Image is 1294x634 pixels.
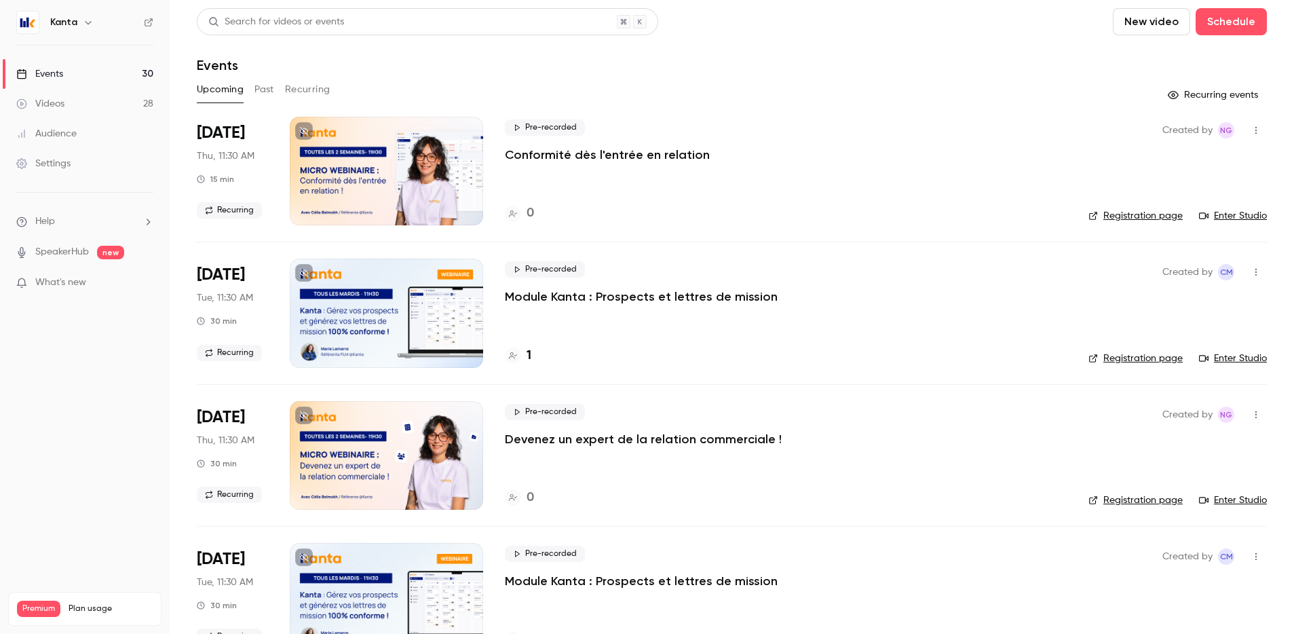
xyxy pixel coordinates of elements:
li: help-dropdown-opener [16,215,153,229]
span: Premium [17,601,60,617]
div: Settings [16,157,71,170]
span: Recurring [197,487,262,503]
span: Created by [1162,122,1213,138]
span: Created by [1162,407,1213,423]
div: 30 min [197,316,237,327]
span: Nicolas Guitard [1218,407,1234,423]
button: New video [1113,8,1190,35]
button: Upcoming [197,79,244,100]
a: Module Kanta : Prospects et lettres de mission [505,288,778,305]
div: 30 min [197,458,237,469]
a: Devenez un expert de la relation commerciale ! [505,431,782,447]
a: Enter Studio [1199,352,1267,365]
span: Created by [1162,264,1213,280]
span: Pre-recorded [505,404,585,420]
h4: 1 [527,347,531,365]
span: [DATE] [197,407,245,428]
span: CM [1220,548,1233,565]
span: Plan usage [69,603,153,614]
div: 30 min [197,600,237,611]
h6: Kanta [50,16,77,29]
span: Help [35,215,55,229]
iframe: Noticeable Trigger [137,277,153,289]
h4: 0 [527,489,534,507]
button: Recurring events [1162,84,1267,106]
span: Recurring [197,202,262,219]
span: Thu, 11:30 AM [197,434,254,447]
span: Charlotte MARTEL [1218,264,1234,280]
h4: 0 [527,204,534,223]
button: Past [254,79,274,100]
span: Created by [1162,548,1213,565]
a: SpeakerHub [35,245,89,259]
div: 15 min [197,174,234,185]
a: 0 [505,204,534,223]
span: Pre-recorded [505,546,585,562]
a: Enter Studio [1199,493,1267,507]
a: 1 [505,347,531,365]
div: Sep 9 Tue, 11:30 AM (Europe/Paris) [197,259,268,367]
img: Kanta [17,12,39,33]
a: 0 [505,489,534,507]
button: Recurring [285,79,330,100]
button: Schedule [1196,8,1267,35]
a: Registration page [1088,352,1183,365]
div: Sep 4 Thu, 11:30 AM (Europe/Paris) [197,117,268,225]
span: [DATE] [197,264,245,286]
span: Recurring [197,345,262,361]
span: [DATE] [197,548,245,570]
span: Charlotte MARTEL [1218,548,1234,565]
span: Tue, 11:30 AM [197,576,253,589]
div: Audience [16,127,77,141]
a: Conformité dès l'entrée en relation [505,147,710,163]
span: [DATE] [197,122,245,144]
span: Thu, 11:30 AM [197,149,254,163]
span: CM [1220,264,1233,280]
a: Registration page [1088,493,1183,507]
span: new [97,246,124,259]
span: NG [1220,122,1232,138]
span: Pre-recorded [505,261,585,278]
a: Registration page [1088,209,1183,223]
span: Pre-recorded [505,119,585,136]
span: NG [1220,407,1232,423]
a: Module Kanta : Prospects et lettres de mission [505,573,778,589]
h1: Events [197,57,238,73]
span: Nicolas Guitard [1218,122,1234,138]
span: Tue, 11:30 AM [197,291,253,305]
span: What's new [35,276,86,290]
div: Search for videos or events [208,15,344,29]
div: Events [16,67,63,81]
div: Sep 11 Thu, 11:30 AM (Europe/Paris) [197,401,268,510]
a: Enter Studio [1199,209,1267,223]
div: Videos [16,97,64,111]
